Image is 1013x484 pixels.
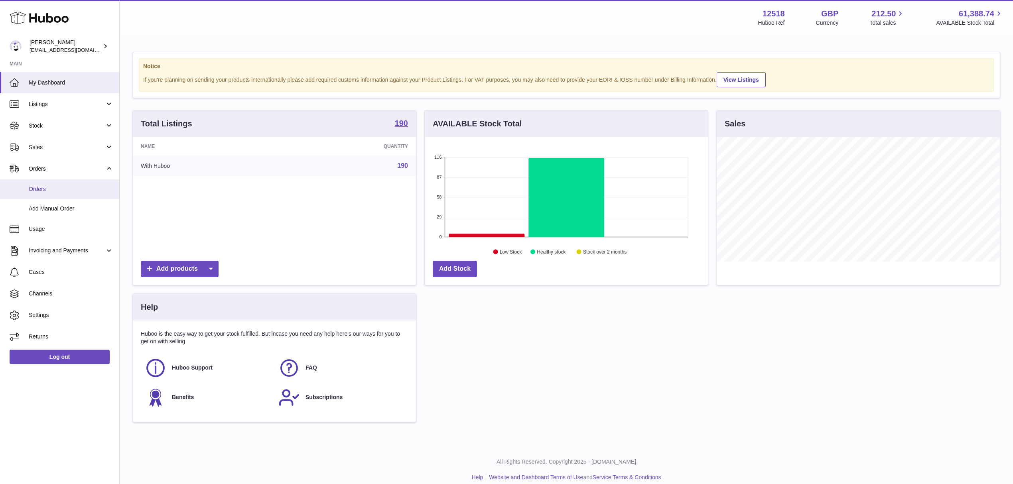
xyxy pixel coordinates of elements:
[821,8,838,19] strong: GBP
[145,357,270,379] a: Huboo Support
[717,72,766,87] a: View Listings
[29,247,105,254] span: Invoicing and Payments
[30,39,101,54] div: [PERSON_NAME]
[10,40,22,52] img: internalAdmin-12518@internal.huboo.com
[29,100,105,108] span: Listings
[583,249,627,255] text: Stock over 2 months
[172,393,194,401] span: Benefits
[486,474,661,481] li: and
[126,458,1007,466] p: All Rights Reserved. Copyright 2025 - [DOMAIN_NAME]
[172,364,213,372] span: Huboo Support
[29,122,105,130] span: Stock
[29,333,113,340] span: Returns
[433,261,477,277] a: Add Stock
[959,8,994,19] span: 61,388.74
[141,118,192,129] h3: Total Listings
[500,249,522,255] text: Low Stock
[305,364,317,372] span: FAQ
[141,302,158,313] h3: Help
[29,205,113,212] span: Add Manual Order
[305,393,343,401] span: Subscriptions
[141,261,219,277] a: Add products
[278,387,404,408] a: Subscriptions
[30,47,117,53] span: [EMAIL_ADDRESS][DOMAIN_NAME]
[145,387,270,408] a: Benefits
[437,214,441,219] text: 29
[278,357,404,379] a: FAQ
[29,290,113,297] span: Channels
[437,175,441,179] text: 87
[143,71,989,87] div: If you're planning on sending your products internationally please add required customs informati...
[871,8,896,19] span: 212.50
[29,311,113,319] span: Settings
[936,19,1003,27] span: AVAILABLE Stock Total
[133,137,282,155] th: Name
[869,19,905,27] span: Total sales
[869,8,905,27] a: 212.50 Total sales
[133,155,282,176] td: With Huboo
[282,137,416,155] th: Quantity
[439,234,441,239] text: 0
[29,165,105,173] span: Orders
[725,118,745,129] h3: Sales
[395,119,408,127] strong: 190
[489,474,583,480] a: Website and Dashboard Terms of Use
[537,249,566,255] text: Healthy stock
[29,144,105,151] span: Sales
[437,195,441,199] text: 58
[29,268,113,276] span: Cases
[816,19,839,27] div: Currency
[472,474,483,480] a: Help
[395,119,408,129] a: 190
[29,185,113,193] span: Orders
[143,63,989,70] strong: Notice
[593,474,661,480] a: Service Terms & Conditions
[141,330,408,345] p: Huboo is the easy way to get your stock fulfilled. But incase you need any help here's our ways f...
[29,225,113,233] span: Usage
[763,8,785,19] strong: 12518
[10,350,110,364] a: Log out
[29,79,113,87] span: My Dashboard
[434,155,441,159] text: 116
[936,8,1003,27] a: 61,388.74 AVAILABLE Stock Total
[397,162,408,169] a: 190
[433,118,522,129] h3: AVAILABLE Stock Total
[758,19,785,27] div: Huboo Ref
